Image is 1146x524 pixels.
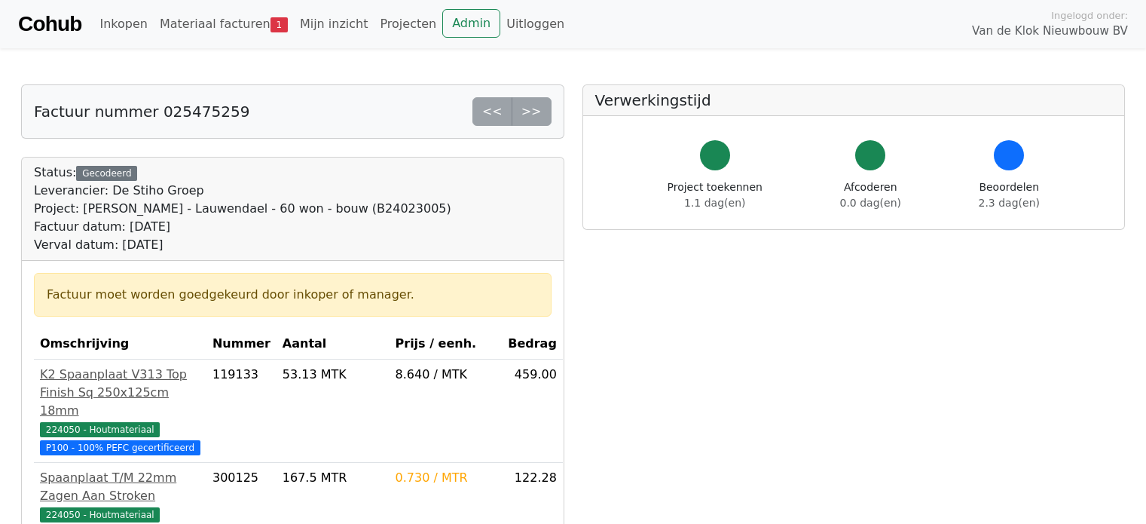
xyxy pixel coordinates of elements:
div: Afcoderen [840,179,901,211]
span: Ingelogd onder: [1051,8,1128,23]
th: Omschrijving [34,329,206,360]
div: 8.640 / MTK [396,366,497,384]
th: Aantal [277,329,390,360]
div: Verval datum: [DATE] [34,236,451,254]
a: Cohub [18,6,81,42]
span: 0.0 dag(en) [840,197,901,209]
a: Materiaal facturen1 [154,9,294,39]
span: P100 - 100% PEFC gecertificeerd [40,440,200,455]
th: Prijs / eenh. [390,329,503,360]
div: Project: [PERSON_NAME] - Lauwendael - 60 won - bouw (B24023005) [34,200,451,218]
div: K2 Spaanplaat V313 Top Finish Sq 250x125cm 18mm [40,366,200,420]
span: 2.3 dag(en) [979,197,1040,209]
div: 0.730 / MTR [396,469,497,487]
a: Spaanplaat T/M 22mm Zagen Aan Stroken224050 - Houtmateriaal [40,469,200,523]
h5: Verwerkingstijd [595,91,1113,109]
span: 1.1 dag(en) [684,197,745,209]
a: Mijn inzicht [294,9,374,39]
div: 167.5 MTR [283,469,384,487]
div: Spaanplaat T/M 22mm Zagen Aan Stroken [40,469,200,505]
div: Leverancier: De Stiho Groep [34,182,451,200]
div: Factuur moet worden goedgekeurd door inkoper of manager. [47,286,539,304]
a: Projecten [374,9,442,39]
span: 224050 - Houtmateriaal [40,422,160,437]
a: Admin [442,9,500,38]
h5: Factuur nummer 025475259 [34,103,249,121]
div: 53.13 MTK [283,366,384,384]
th: Bedrag [502,329,563,360]
a: Inkopen [93,9,153,39]
span: 224050 - Houtmateriaal [40,507,160,522]
div: Beoordelen [979,179,1040,211]
div: Project toekennen [668,179,762,211]
span: Van de Klok Nieuwbouw BV [972,23,1128,40]
a: Uitloggen [500,9,570,39]
th: Nummer [206,329,277,360]
div: Factuur datum: [DATE] [34,218,451,236]
div: Status: [34,164,451,254]
div: Gecodeerd [76,166,137,181]
a: K2 Spaanplaat V313 Top Finish Sq 250x125cm 18mm224050 - Houtmateriaal P100 - 100% PEFC gecertific... [40,366,200,456]
td: 119133 [206,360,277,463]
td: 459.00 [502,360,563,463]
span: 1 [270,17,288,32]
